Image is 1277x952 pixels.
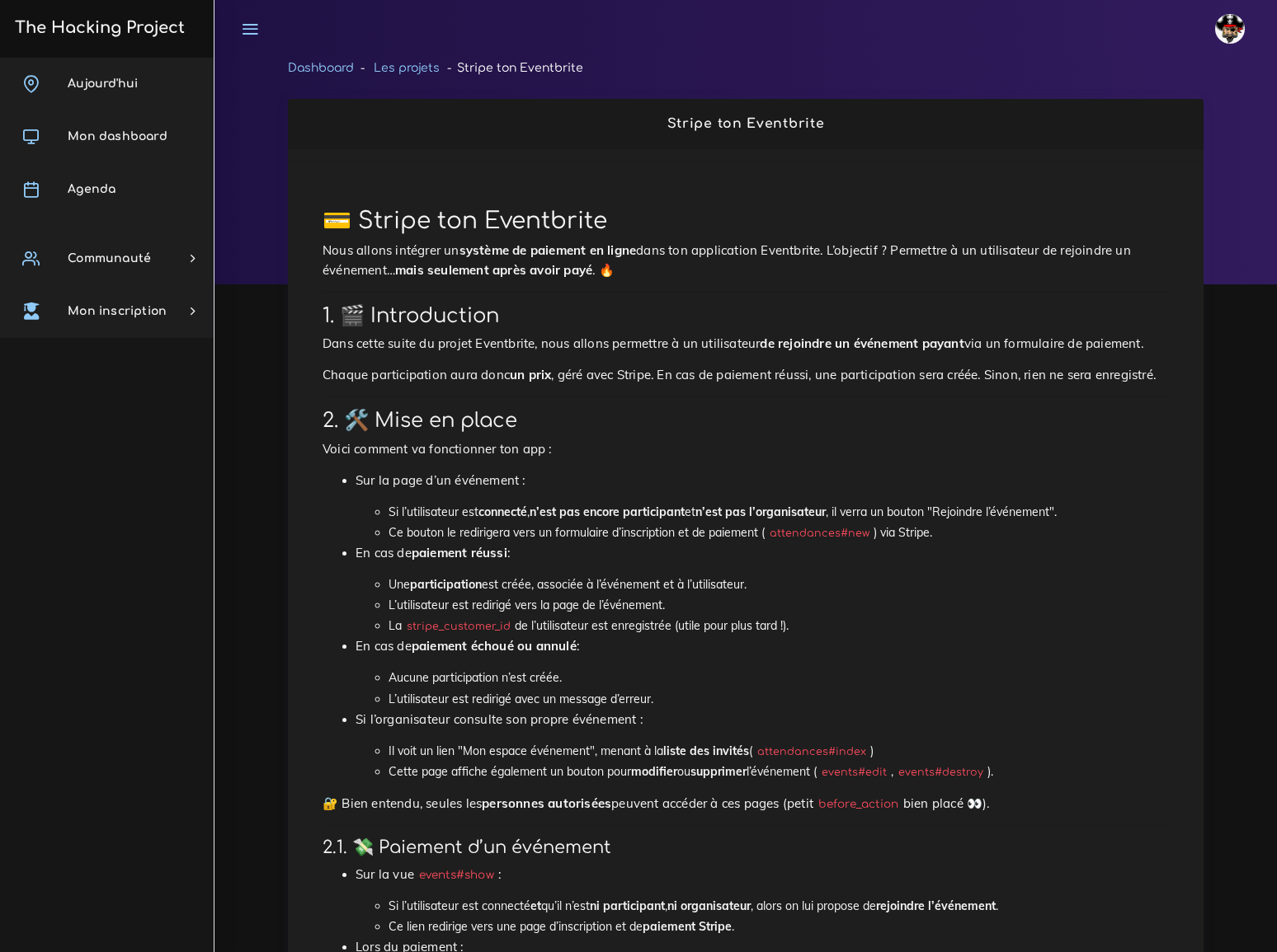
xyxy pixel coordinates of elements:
strong: et [530,898,541,913]
strong: un prix [510,367,551,382]
strong: mais seulement après avoir payé [395,262,592,278]
code: events#show [414,866,498,884]
p: Voici comment va fonctionner ton app : [323,439,1169,459]
a: Les projets [374,62,440,74]
strong: paiement Stripe [643,919,732,934]
span: Mon inscription [68,305,167,317]
p: Chaque participation aura donc , géré avec Stripe. En cas de paiement réussi, une participation s... [323,365,1169,385]
h2: 1. 🎬 Introduction [323,304,1169,328]
p: 🔐 Bien entendu, seules les peuvent accéder à ces pages (petit bien placé 👀). [323,794,1169,814]
img: avatar [1215,14,1245,44]
h2: 2. 🛠️ Mise en place [323,409,1169,433]
strong: connecté [478,504,527,519]
strong: paiement échoué ou annulé [412,638,577,654]
li: Il voit un lien "Mon espace événement", menant à la ( ) [389,741,1169,762]
code: events#edit [817,764,891,781]
strong: ni organisateur [667,898,751,913]
p: En cas de : [356,543,1169,563]
a: Dashboard [288,62,354,74]
code: stripe_customer_id [402,618,515,635]
strong: n’est pas encore participant [530,504,685,519]
h3: 2.1. 💸 Paiement d’un événement [323,837,1169,858]
li: Aucune participation n’est créée. [389,668,1169,688]
h3: The Hacking Project [10,19,185,37]
h1: 💳 Stripe ton Eventbrite [323,208,1169,236]
span: Communauté [68,252,151,265]
strong: personnes autorisées [482,795,611,811]
li: Une est créée, associée à l’événement et à l’utilisateur. [389,574,1169,595]
strong: rejoindre l’événement [876,898,996,913]
li: La de l’utilisateur est enregistrée (utile pour plus tard !). [389,616,1169,636]
span: Agenda [68,183,115,195]
strong: système de paiement en ligne [459,242,637,258]
p: Nous allons intégrer un dans ton application Eventbrite. L’objectif ? Permettre à un utilisateur ... [323,241,1169,280]
li: Cette page affiche également un bouton pour ou l’événement ( , ). [389,762,1169,782]
code: events#destroy [893,764,987,781]
p: Sur la vue : [356,865,1169,884]
strong: paiement réussi [412,545,507,560]
li: Si l’utilisateur est connecté qu’il n’est , , alors on lui propose de . [389,896,1169,917]
strong: modifier [631,764,677,779]
p: Si l’organisateur consulte son propre événement : [356,710,1169,729]
li: Ce lien redirige vers une page d’inscription et de . [389,917,1169,937]
strong: liste des invités [663,743,749,758]
p: Sur la page d’un événement : [356,471,1169,490]
code: attendances#new [765,525,874,542]
li: Si l’utilisateur est , et , il verra un bouton "Rejoindre l’événement". [389,502,1169,523]
p: Dans cette suite du projet Eventbrite, nous allons permettre à un utilisateur via un formulaire d... [323,334,1169,354]
li: Stripe ton Eventbrite [440,58,582,78]
strong: de rejoindre un événement payant [760,335,964,351]
code: before_action [813,795,903,813]
p: En cas de : [356,636,1169,656]
h2: Stripe ton Eventbrite [305,116,1186,132]
span: Mon dashboard [68,130,167,143]
code: attendances#index [752,743,870,760]
strong: n’est pas l’organisateur [695,504,826,519]
strong: supprimer [690,764,747,779]
span: Aujourd'hui [68,77,138,90]
li: L’utilisateur est redirigé avec un message d’erreur. [389,689,1169,710]
strong: ni participant [590,898,665,913]
li: L’utilisateur est redirigé vers la page de l’événement. [389,595,1169,616]
li: Ce bouton le redirigera vers un formulaire d’inscription et de paiement ( ) via Stripe. [389,523,1169,543]
strong: participation [410,577,482,592]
